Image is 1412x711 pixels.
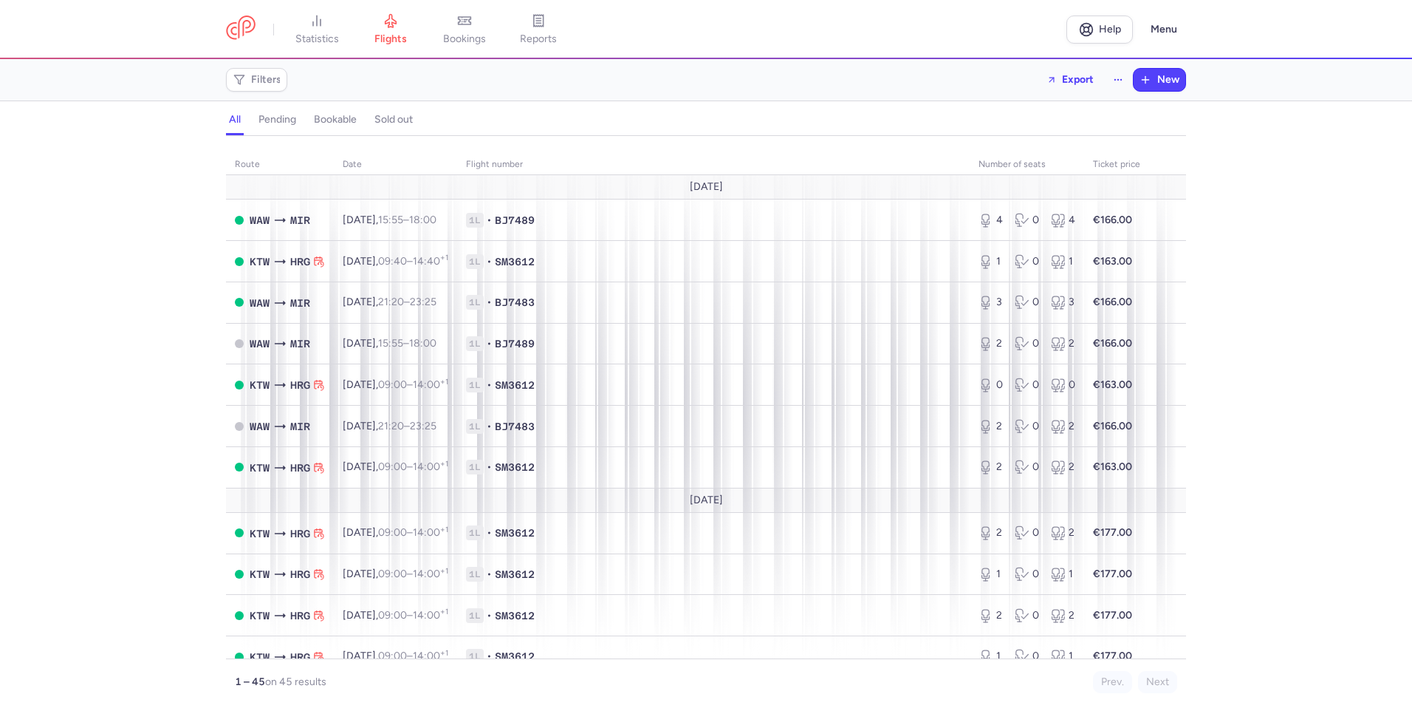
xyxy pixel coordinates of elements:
span: [DATE], [343,650,448,662]
span: SM3612 [495,460,535,474]
a: CitizenPlane red outlined logo [226,16,256,43]
span: • [487,378,492,392]
div: 2 [1051,336,1075,351]
span: reports [520,33,557,46]
span: • [487,608,492,623]
button: Next [1138,671,1177,693]
time: 21:20 [378,420,404,432]
time: 23:25 [410,296,436,308]
div: 0 [1015,254,1039,269]
span: HRG [290,460,310,476]
div: 1 [979,567,1003,582]
div: 0 [1015,213,1039,228]
span: – [378,609,448,622]
a: reports [501,13,575,46]
div: 2 [1051,460,1075,474]
time: 14:40 [413,255,448,268]
sup: +1 [440,525,448,534]
time: 09:00 [378,460,407,473]
span: HRG [290,649,310,665]
span: 1L [466,649,484,664]
div: 2 [1051,419,1075,434]
span: WAW [250,418,270,435]
span: [DATE], [343,214,436,226]
strong: €166.00 [1093,214,1132,226]
div: 1 [1051,254,1075,269]
div: 1 [1051,567,1075,582]
span: MIR [290,418,310,435]
strong: €177.00 [1093,526,1132,539]
span: HRG [290,254,310,270]
span: statistics [295,33,339,46]
button: Filters [227,69,287,91]
div: 3 [1051,295,1075,310]
div: 0 [1015,378,1039,392]
a: Help [1066,16,1133,44]
h4: pending [258,113,296,126]
div: 0 [1015,525,1039,540]
span: 1L [466,525,484,540]
strong: €166.00 [1093,420,1132,432]
span: [DATE], [343,296,436,308]
span: [DATE], [343,609,448,622]
div: 2 [979,525,1003,540]
span: • [487,254,492,269]
span: SM3612 [495,525,535,540]
span: • [487,567,492,582]
span: • [487,213,492,228]
strong: €163.00 [1093,255,1132,268]
sup: +1 [440,648,448,658]
span: BJ7489 [495,213,535,228]
time: 23:25 [410,420,436,432]
button: New [1134,69,1185,91]
span: – [378,420,436,432]
button: Prev. [1093,671,1132,693]
span: • [487,649,492,664]
span: HRG [290,525,310,542]
span: • [487,419,492,434]
strong: €163.00 [1093,460,1132,473]
strong: 1 – 45 [235,676,265,688]
span: KTW [250,566,270,582]
span: KTW [250,377,270,393]
th: Ticket price [1084,154,1149,176]
span: KTW [250,525,270,542]
th: number of seats [970,154,1084,176]
div: 0 [1015,608,1039,623]
span: SM3612 [495,378,535,392]
strong: €177.00 [1093,609,1132,622]
div: 0 [1015,567,1039,582]
strong: €177.00 [1093,650,1132,662]
span: BJ7483 [495,419,535,434]
span: – [378,650,448,662]
span: HRG [290,377,310,393]
div: 2 [1051,525,1075,540]
span: – [378,337,436,350]
sup: +1 [440,566,448,576]
span: [DATE] [690,181,723,193]
time: 18:00 [409,337,436,350]
span: – [378,378,448,391]
time: 15:55 [378,337,403,350]
span: [DATE], [343,337,436,350]
h4: all [229,113,241,126]
span: on 45 results [265,676,326,688]
strong: €177.00 [1093,568,1132,580]
div: 0 [1015,649,1039,664]
time: 14:00 [413,526,448,539]
div: 2 [1051,608,1075,623]
a: bookings [428,13,501,46]
time: 09:00 [378,650,407,662]
span: MIR [290,336,310,352]
span: 1L [466,378,484,392]
div: 0 [1015,460,1039,474]
span: • [487,336,492,351]
strong: €166.00 [1093,337,1132,350]
span: [DATE], [343,420,436,432]
span: SM3612 [495,254,535,269]
span: – [378,460,448,473]
span: – [378,255,448,268]
sup: +1 [440,607,448,616]
button: Export [1037,68,1103,92]
span: KTW [250,460,270,476]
